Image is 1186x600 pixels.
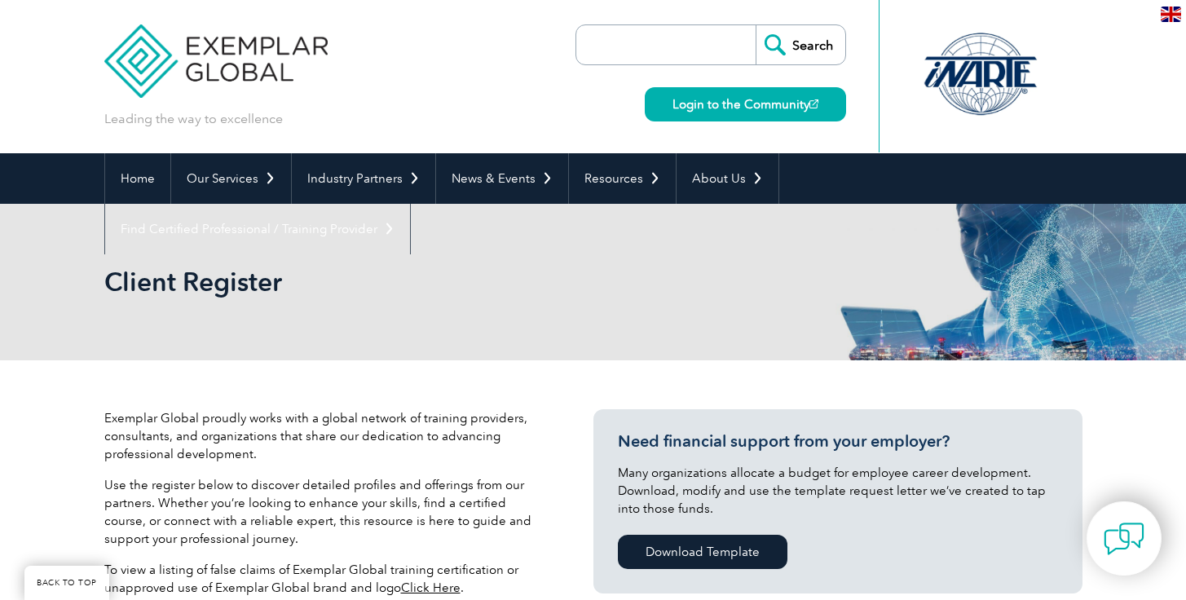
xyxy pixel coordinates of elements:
[756,25,845,64] input: Search
[171,153,291,204] a: Our Services
[104,110,283,128] p: Leading the way to excellence
[618,535,787,569] a: Download Template
[809,99,818,108] img: open_square.png
[104,409,545,463] p: Exemplar Global proudly works with a global network of training providers, consultants, and organ...
[618,464,1058,518] p: Many organizations allocate a budget for employee career development. Download, modify and use th...
[677,153,778,204] a: About Us
[105,153,170,204] a: Home
[104,269,789,295] h2: Client Register
[24,566,109,600] a: BACK TO TOP
[105,204,410,254] a: Find Certified Professional / Training Provider
[292,153,435,204] a: Industry Partners
[569,153,676,204] a: Resources
[1104,518,1144,559] img: contact-chat.png
[436,153,568,204] a: News & Events
[104,476,545,548] p: Use the register below to discover detailed profiles and offerings from our partners. Whether you...
[1161,7,1181,22] img: en
[401,580,461,595] a: Click Here
[618,431,1058,452] h3: Need financial support from your employer?
[645,87,846,121] a: Login to the Community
